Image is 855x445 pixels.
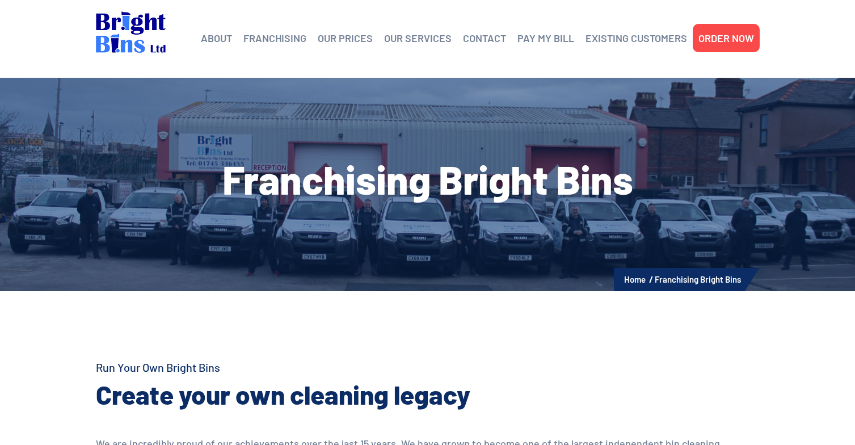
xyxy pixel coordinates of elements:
a: ABOUT [201,30,232,47]
h1: Franchising Bright Bins [96,159,760,199]
li: Franchising Bright Bins [655,272,741,287]
a: OUR SERVICES [384,30,452,47]
a: ORDER NOW [698,30,754,47]
a: FRANCHISING [243,30,306,47]
h4: Run Your Own Bright Bins [96,359,521,375]
a: OUR PRICES [318,30,373,47]
a: CONTACT [463,30,506,47]
h2: Create your own cleaning legacy [96,377,521,412]
a: EXISTING CUSTOMERS [586,30,687,47]
a: PAY MY BILL [517,30,574,47]
a: Home [624,274,646,284]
